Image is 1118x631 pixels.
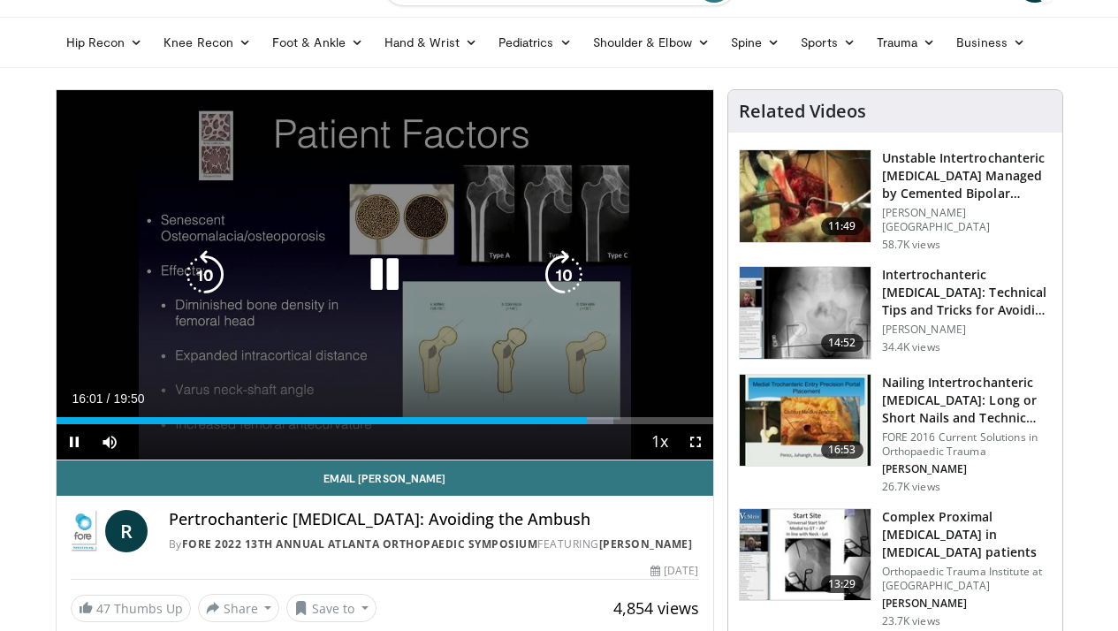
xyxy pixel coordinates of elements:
[262,25,374,60] a: Foot & Ankle
[57,90,713,460] video-js: Video Player
[882,614,940,628] p: 23.7K views
[739,266,1052,360] a: 14:52 Intertrochanteric [MEDICAL_DATA]: Technical Tips and Tricks for Avoiding … [PERSON_NAME] 34...
[946,25,1036,60] a: Business
[882,565,1052,593] p: Orthopaedic Trauma Institute at [GEOGRAPHIC_DATA]
[882,480,940,494] p: 26.7K views
[113,392,144,406] span: 19:50
[882,597,1052,611] p: [PERSON_NAME]
[739,374,1052,494] a: 16:53 Nailing Intertrochanteric [MEDICAL_DATA]: Long or Short Nails and Technic… FORE 2016 Curren...
[96,600,110,617] span: 47
[599,536,693,551] a: [PERSON_NAME]
[650,563,698,579] div: [DATE]
[882,149,1052,202] h3: Unstable Intertrochanteric [MEDICAL_DATA] Managed by Cemented Bipolar Hem…
[57,460,713,496] a: Email [PERSON_NAME]
[105,510,148,552] a: R
[882,323,1052,337] p: [PERSON_NAME]
[71,595,191,622] a: 47 Thumbs Up
[72,392,103,406] span: 16:01
[740,150,871,242] img: 1468547_3.png.150x105_q85_crop-smart_upscale.jpg
[56,25,154,60] a: Hip Recon
[678,424,713,460] button: Fullscreen
[153,25,262,60] a: Knee Recon
[882,508,1052,561] h3: Complex Proximal [MEDICAL_DATA] in [MEDICAL_DATA] patients
[286,594,376,622] button: Save to
[740,509,871,601] img: 32f9c0e8-c1c1-4c19-a84e-b8c2f56ee032.150x105_q85_crop-smart_upscale.jpg
[57,424,92,460] button: Pause
[821,575,863,593] span: 13:29
[720,25,790,60] a: Spine
[882,462,1052,476] p: [PERSON_NAME]
[92,424,127,460] button: Mute
[740,375,871,467] img: 3d67d1bf-bbcf-4214-a5ee-979f525a16cd.150x105_q85_crop-smart_upscale.jpg
[821,217,863,235] span: 11:49
[374,25,488,60] a: Hand & Wrist
[821,441,863,459] span: 16:53
[71,510,98,552] img: FORE 2022 13th Annual Atlanta Orthopaedic Symposium
[582,25,720,60] a: Shoulder & Elbow
[643,424,678,460] button: Playback Rate
[882,374,1052,427] h3: Nailing Intertrochanteric [MEDICAL_DATA]: Long or Short Nails and Technic…
[169,510,699,529] h4: Pertrochanteric [MEDICAL_DATA]: Avoiding the Ambush
[613,597,699,619] span: 4,854 views
[882,206,1052,234] p: [PERSON_NAME][GEOGRAPHIC_DATA]
[821,334,863,352] span: 14:52
[488,25,582,60] a: Pediatrics
[866,25,947,60] a: Trauma
[882,238,940,252] p: 58.7K views
[739,149,1052,252] a: 11:49 Unstable Intertrochanteric [MEDICAL_DATA] Managed by Cemented Bipolar Hem… [PERSON_NAME][GE...
[790,25,866,60] a: Sports
[882,430,1052,459] p: FORE 2016 Current Solutions in Orthopaedic Trauma
[882,340,940,354] p: 34.4K views
[740,267,871,359] img: DA_UIUPltOAJ8wcH4xMDoxOjB1O8AjAz.150x105_q85_crop-smart_upscale.jpg
[182,536,538,551] a: FORE 2022 13th Annual Atlanta Orthopaedic Symposium
[198,594,280,622] button: Share
[739,101,866,122] h4: Related Videos
[169,536,699,552] div: By FEATURING
[882,266,1052,319] h3: Intertrochanteric [MEDICAL_DATA]: Technical Tips and Tricks for Avoiding …
[739,508,1052,628] a: 13:29 Complex Proximal [MEDICAL_DATA] in [MEDICAL_DATA] patients Orthopaedic Trauma Institute at ...
[107,392,110,406] span: /
[57,417,713,424] div: Progress Bar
